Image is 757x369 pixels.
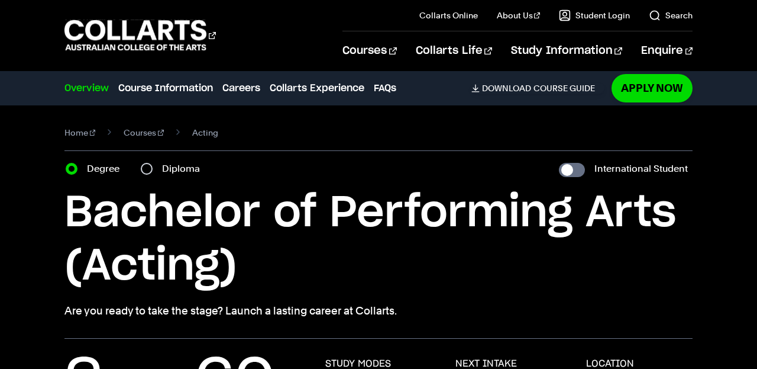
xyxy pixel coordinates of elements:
span: Download [482,83,531,94]
div: Go to homepage [64,18,216,52]
p: Are you ready to take the stage? Launch a lasting career at Collarts. [64,303,693,319]
h1: Bachelor of Performing Arts (Acting) [64,187,693,293]
a: Collarts Experience [270,81,364,95]
a: About Us [497,9,541,21]
a: Study Information [511,31,622,70]
a: Home [64,124,96,141]
a: FAQs [374,81,396,95]
span: Acting [192,124,218,141]
a: Apply Now [612,74,693,102]
a: Courses [342,31,396,70]
a: Courses [124,124,164,141]
a: Collarts Online [419,9,478,21]
label: International Student [594,161,688,177]
a: DownloadCourse Guide [471,83,604,94]
a: Enquire [641,31,693,70]
label: Diploma [162,161,207,177]
a: Student Login [559,9,630,21]
label: Degree [87,161,127,177]
a: Careers [222,81,260,95]
a: Search [649,9,693,21]
a: Overview [64,81,109,95]
a: Collarts Life [416,31,492,70]
a: Course Information [118,81,213,95]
